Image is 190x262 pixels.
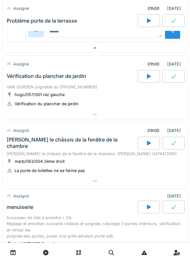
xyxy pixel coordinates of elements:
div: Vérification du plancher de jardin [15,101,79,107]
div: Assigné [13,5,29,11]
div: 01h00 [148,5,159,11]
div: Assigné [13,61,29,67]
div: trousseau de clés a prendre + CA Réglage et entretien ouvrants châssis et poignée, rabotage 3 por... [7,215,183,239]
div: 01h00 [148,61,159,67]
div: [PERSON_NAME] le châssis de la fenêtre de la chambre. [PERSON_NAME] 0474472060 [7,151,183,157]
div: menuiserie [7,204,33,210]
div: Assigné [13,128,29,134]
div: Problème porte de la terrasse [7,18,77,24]
div: VAN OORDEN joignable au [PHONE_NUMBER] [7,84,183,90]
div: Assigné [13,193,29,199]
div: Vérification du plancher de jardin [7,73,86,79]
div: loch/075/005 1er - d [15,241,54,247]
div: [DATE] [142,3,183,14]
div: [DATE] [142,125,183,136]
div: [DATE] [167,193,183,199]
div: 01h00 [148,128,159,134]
div: [DATE] [142,58,183,70]
div: hugo/057/001 rez gauche [15,92,65,98]
div: [PERSON_NAME] le châssis de la fenêtre de la chambre [7,137,136,149]
div: La porte de toilettes ne se ferme pas [15,168,85,174]
div: marb/063/004 2ème droit [15,158,65,164]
